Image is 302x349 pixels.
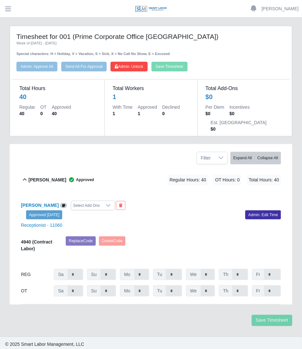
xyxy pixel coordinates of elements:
button: Save Timesheet [252,315,292,326]
div: REG [21,269,50,280]
button: Admin: Approve All [16,62,57,71]
button: DeleteCode [99,236,126,245]
span: Regular Hours: 40 [168,175,208,185]
button: Send All For Approval [61,62,107,71]
div: Select Add Ons [71,201,102,210]
dt: With Time [112,104,132,110]
dt: Total Hours [19,85,97,92]
a: [PERSON_NAME] [21,203,59,208]
dt: Regular [19,104,35,110]
span: OT Hours: 0 [213,175,242,185]
dt: Per Diem [206,104,224,110]
dt: Incentives [229,104,250,110]
span: Mo [120,285,134,297]
dd: 40 [19,110,35,117]
a: View/Edit Notes [60,203,67,208]
a: [PERSON_NAME] [262,5,299,12]
dt: Approved [52,104,71,110]
dt: Approved [138,104,157,110]
span: Tu [153,285,167,297]
dt: Declined [162,104,180,110]
span: Th [219,285,232,297]
span: Su [87,269,101,280]
b: [PERSON_NAME] [28,177,66,183]
span: © 2025 Smart Labor Management, LLC [5,342,84,347]
div: OT [21,285,50,297]
dd: 1 [112,110,132,117]
div: 40 [19,92,97,101]
span: Mo [120,269,134,280]
a: Receptionist - 11060 [21,223,62,228]
span: Fr [252,269,265,280]
button: Admin: Unlock [111,62,147,71]
span: Th [219,269,232,280]
span: Fr [252,285,265,297]
dt: Total Workers [112,85,190,92]
button: ReplaceCode [66,236,95,245]
a: Admin: Edit Time [245,210,281,219]
span: Admin: Unlock [115,64,143,69]
span: Total Hours: 40 [247,175,281,185]
button: [PERSON_NAME] Approved Regular Hours: 40 OT Hours: 0 Total Hours: 40 [21,167,281,193]
span: We [186,285,201,297]
div: Special characters: H = Holiday, V = Vacation, S = Sick, X = No Call No Show, E = Excused [16,46,286,57]
span: Su [87,285,101,297]
div: 1 [112,92,190,101]
dd: 1 [138,110,157,117]
img: SLM Logo [135,5,167,13]
dd: 0 [40,110,46,117]
span: Approved [66,177,94,183]
span: Tu [153,269,167,280]
div: $0 [206,92,283,101]
span: Sa [54,285,68,297]
dt: Est. [GEOGRAPHIC_DATA] [211,119,267,126]
span: We [186,269,201,280]
dt: Total Add-Ons [206,85,283,92]
dd: $0 [211,126,267,132]
dt: OT [40,104,46,110]
button: Save Timesheet [151,62,188,71]
div: bulk actions [230,152,281,164]
button: End Worker & Remove from the Timesheet [116,201,125,210]
dd: $0 [229,110,250,117]
dd: $0 [206,110,224,117]
div: Week of [DATE] - [DATE] [16,41,286,46]
h4: Timesheet for 001 (Prime Corporate Office [GEOGRAPHIC_DATA]) [16,32,286,41]
dd: 40 [52,110,71,117]
dd: 0 [162,110,180,117]
a: Approved [DATE] [26,210,62,219]
button: Collapse All [255,152,281,164]
span: Sa [54,269,68,280]
button: Expand All [230,152,255,164]
span: Filter [197,152,215,164]
b: 4940 (Contract Labor) [21,239,52,251]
